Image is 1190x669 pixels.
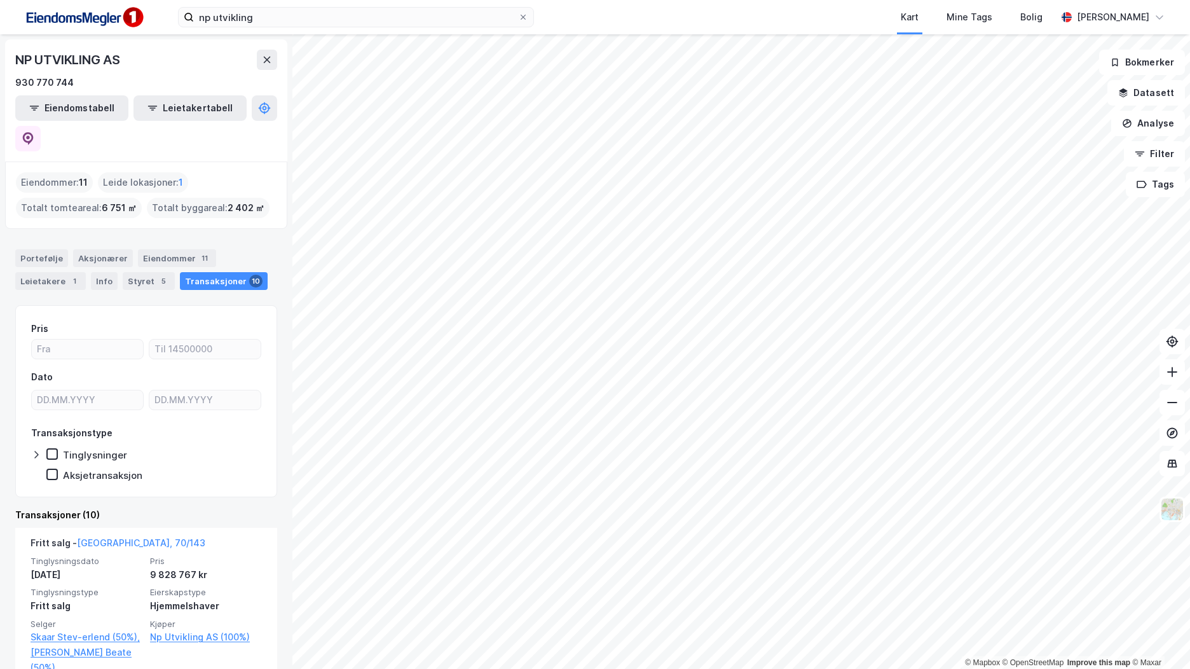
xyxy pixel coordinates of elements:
[1067,658,1130,667] a: Improve this map
[150,567,262,583] div: 9 828 767 kr
[63,469,142,481] div: Aksjetransaksjon
[15,507,277,523] div: Transaksjoner (10)
[16,198,142,218] div: Totalt tomteareal :
[31,587,142,598] span: Tinglysningstype
[98,172,188,193] div: Leide lokasjoner :
[194,8,518,27] input: Søk på adresse, matrikkel, gårdeiere, leietakere eller personer
[179,175,183,190] span: 1
[73,249,133,267] div: Aksjonærer
[63,449,127,461] div: Tinglysninger
[32,390,143,410] input: DD.MM.YYYY
[180,272,268,290] div: Transaksjoner
[228,200,264,216] span: 2 402 ㎡
[79,175,88,190] span: 11
[901,10,919,25] div: Kart
[31,598,142,614] div: Fritt salg
[15,75,74,90] div: 930 770 744
[150,619,262,630] span: Kjøper
[31,369,53,385] div: Dato
[31,425,113,441] div: Transaksjonstype
[150,630,262,645] a: Np Utvikling AS (100%)
[15,95,128,121] button: Eiendomstabell
[198,252,211,265] div: 11
[150,587,262,598] span: Eierskapstype
[1020,10,1043,25] div: Bolig
[15,50,123,70] div: NP UTVIKLING AS
[1107,80,1185,106] button: Datasett
[20,3,147,32] img: F4PB6Px+NJ5v8B7XTbfpPpyloAAAAASUVORK5CYII=
[138,249,216,267] div: Eiendommer
[150,556,262,567] span: Pris
[249,275,263,287] div: 10
[1160,497,1184,521] img: Z
[1111,111,1185,136] button: Analyse
[149,340,261,359] input: Til 14500000
[32,340,143,359] input: Fra
[1077,10,1149,25] div: [PERSON_NAME]
[965,658,1000,667] a: Mapbox
[147,198,270,218] div: Totalt byggareal :
[68,275,81,287] div: 1
[31,321,48,336] div: Pris
[1126,608,1190,669] div: Kontrollprogram for chat
[15,249,68,267] div: Portefølje
[1099,50,1185,75] button: Bokmerker
[947,10,992,25] div: Mine Tags
[91,272,118,290] div: Info
[133,95,247,121] button: Leietakertabell
[77,537,205,548] a: [GEOGRAPHIC_DATA], 70/143
[1002,658,1064,667] a: OpenStreetMap
[31,535,205,556] div: Fritt salg -
[1126,608,1190,669] iframe: Chat Widget
[102,200,137,216] span: 6 751 ㎡
[1126,172,1185,197] button: Tags
[31,619,142,630] span: Selger
[31,630,142,645] a: Skaar Stev-erlend (50%),
[15,272,86,290] div: Leietakere
[123,272,175,290] div: Styret
[1124,141,1185,167] button: Filter
[31,556,142,567] span: Tinglysningsdato
[150,598,262,614] div: Hjemmelshaver
[157,275,170,287] div: 5
[31,567,142,583] div: [DATE]
[149,390,261,410] input: DD.MM.YYYY
[16,172,93,193] div: Eiendommer :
